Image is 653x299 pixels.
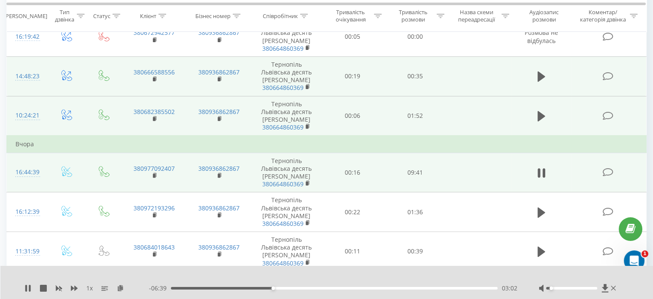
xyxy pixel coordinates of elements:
[577,9,628,24] div: Коментар/категорія дзвінка
[7,136,647,153] td: Вчора
[322,96,384,136] td: 00:06
[134,204,175,212] a: 380972193296
[322,153,384,192] td: 00:16
[384,96,446,136] td: 01:52
[134,108,175,116] a: 380682385502
[134,68,175,76] a: 380666588556
[93,12,110,20] div: Статус
[392,9,434,24] div: Тривалість розмови
[4,12,47,20] div: [PERSON_NAME]
[502,284,517,293] span: 03:02
[198,108,240,116] a: 380936862867
[322,192,384,232] td: 00:22
[54,9,74,24] div: Тип дзвінка
[15,203,38,220] div: 16:12:39
[262,259,304,267] a: 380664860369
[262,123,304,131] a: 380664860369
[252,232,322,271] td: Тернопіль Львівська десять [PERSON_NAME]
[195,12,231,20] div: Бізнес номер
[519,9,569,24] div: Аудіозапис розмови
[322,56,384,96] td: 00:19
[140,12,156,20] div: Клієнт
[198,243,240,251] a: 380936862867
[262,44,304,52] a: 380664860369
[252,96,322,136] td: Тернопіль Львівська десять [PERSON_NAME]
[322,17,384,57] td: 00:05
[262,180,304,188] a: 380664860369
[322,232,384,271] td: 00:11
[15,164,38,181] div: 16:44:39
[134,243,175,251] a: 380684018643
[198,164,240,173] a: 380936862867
[384,56,446,96] td: 00:35
[262,83,304,92] a: 380664860369
[134,28,175,37] a: 380672942577
[271,287,275,290] div: Accessibility label
[15,107,38,124] div: 10:24:21
[624,250,644,271] iframe: Intercom live chat
[329,9,372,24] div: Тривалість очікування
[149,284,171,293] span: - 06:39
[15,68,38,85] div: 14:48:23
[252,192,322,232] td: Тернопіль Львівська десять [PERSON_NAME]
[550,287,553,290] div: Accessibility label
[252,17,322,57] td: Тернопіль Львівська десять [PERSON_NAME]
[134,164,175,173] a: 380977092407
[198,28,240,37] a: 380936862867
[263,12,298,20] div: Співробітник
[454,9,499,24] div: Назва схеми переадресації
[262,219,304,228] a: 380664860369
[15,28,38,45] div: 16:19:42
[384,153,446,192] td: 09:41
[252,153,322,192] td: Тернопіль Львівська десять [PERSON_NAME]
[86,284,93,293] span: 1 x
[198,68,240,76] a: 380936862867
[525,28,558,44] span: Розмова не відбулась
[384,17,446,57] td: 00:00
[641,250,648,257] span: 1
[384,232,446,271] td: 00:39
[252,56,322,96] td: Тернопіль Львівська десять [PERSON_NAME]
[198,204,240,212] a: 380936862867
[384,192,446,232] td: 01:36
[15,243,38,260] div: 11:31:59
